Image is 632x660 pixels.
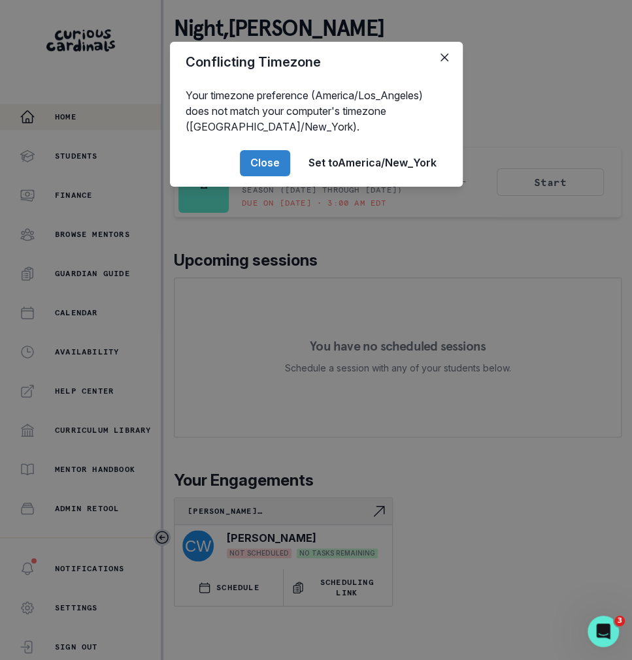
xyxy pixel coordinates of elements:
button: Set toAmerica/New_York [298,150,447,176]
button: Close [434,47,455,68]
button: Close [240,150,290,176]
iframe: Intercom live chat [588,616,619,647]
span: 3 [614,616,625,626]
header: Conflicting Timezone [170,42,463,82]
div: Your timezone preference (America/Los_Angeles) does not match your computer's timezone ([GEOGRAPH... [170,82,463,140]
